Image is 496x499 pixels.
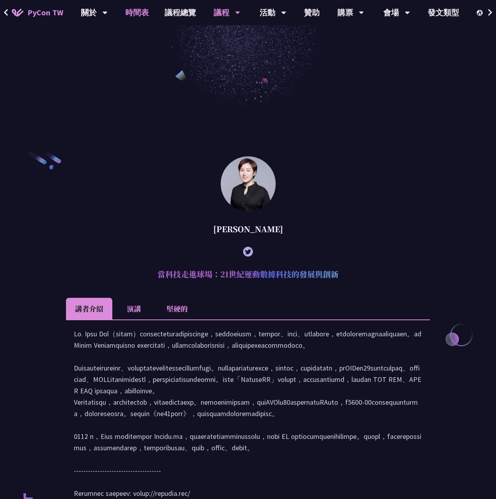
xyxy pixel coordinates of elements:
[4,3,71,22] a: PyCon TW
[112,298,156,319] li: 演講
[27,7,63,17] font: PyCon TW
[167,303,188,314] font: 堅硬的
[428,7,459,17] font: 發文類型
[477,10,485,16] img: 區域設定圖標
[66,217,430,241] div: [PERSON_NAME]
[125,7,149,17] font: 時間表
[221,156,276,211] img: 林滿新
[66,298,112,319] li: 講者介紹
[66,262,430,286] h2: 當科技走進球場：21世紀運動數據科技的發展與創新
[12,9,24,17] img: PyCon TW 2025 首頁圖標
